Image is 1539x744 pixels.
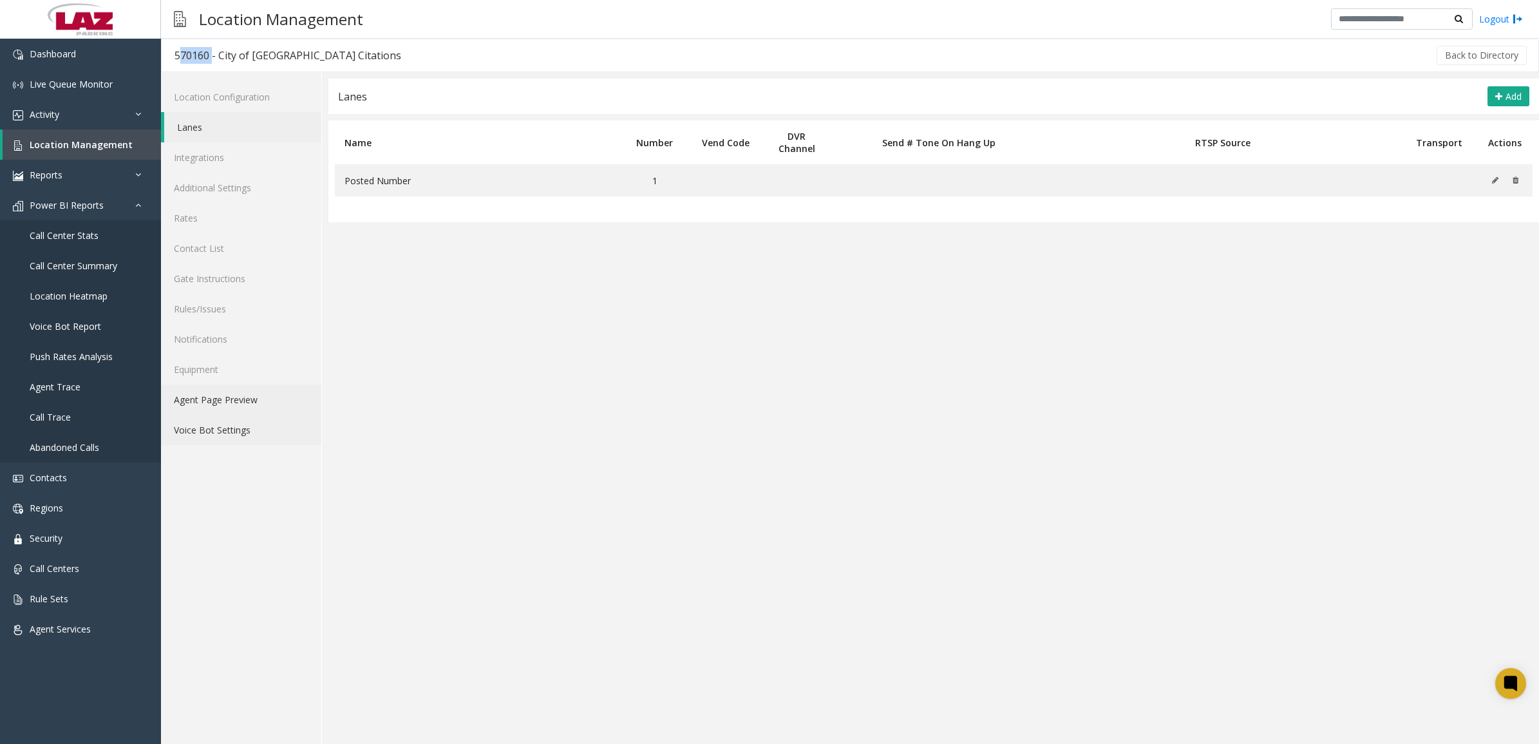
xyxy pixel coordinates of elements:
a: Location Configuration [161,82,321,112]
th: Number [619,120,690,164]
span: Reports [30,169,62,181]
img: 'icon' [13,473,23,484]
a: Notifications [161,324,321,354]
span: Security [30,532,62,544]
a: Lanes [164,112,321,142]
span: Contacts [30,472,67,484]
span: Agent Trace [30,381,80,393]
th: Send # Tone On Hang Up [832,120,1045,164]
td: 1 [619,164,690,196]
a: Equipment [161,354,321,385]
img: 'icon' [13,504,23,514]
img: 'icon' [13,110,23,120]
span: Abandoned Calls [30,441,99,453]
span: Agent Services [30,623,91,635]
span: Regions [30,502,63,514]
img: 'icon' [13,595,23,605]
a: Location Management [3,129,161,160]
th: Actions [1478,120,1533,164]
button: Add [1487,86,1529,107]
span: Call Trace [30,411,71,423]
th: Vend Code [690,120,761,164]
th: RTSP Source [1045,120,1401,164]
img: 'icon' [13,50,23,60]
h3: Location Management [193,3,370,35]
img: pageIcon [174,3,186,35]
span: Live Queue Monitor [30,78,113,90]
th: Transport [1401,120,1477,164]
a: Rules/Issues [161,294,321,324]
button: Back to Directory [1437,46,1527,65]
div: 570160 - City of [GEOGRAPHIC_DATA] Citations [175,47,401,64]
a: Integrations [161,142,321,173]
a: Voice Bot Settings [161,415,321,445]
img: 'icon' [13,534,23,544]
a: Gate Instructions [161,263,321,294]
span: Call Centers [30,562,79,575]
img: logout [1513,12,1523,26]
span: Voice Bot Report [30,320,101,332]
span: Call Center Stats [30,229,99,242]
div: Lanes [338,88,367,105]
a: Logout [1479,12,1523,26]
img: 'icon' [13,171,23,181]
span: Call Center Summary [30,260,117,272]
img: 'icon' [13,80,23,90]
th: DVR Channel [761,120,832,164]
a: Contact List [161,233,321,263]
span: Push Rates Analysis [30,350,113,363]
span: Add [1506,90,1522,102]
a: Additional Settings [161,173,321,203]
img: 'icon' [13,201,23,211]
span: Activity [30,108,59,120]
span: Power BI Reports [30,199,104,211]
span: Posted Number [345,175,411,187]
img: 'icon' [13,140,23,151]
span: Location Management [30,138,133,151]
a: Agent Page Preview [161,385,321,415]
img: 'icon' [13,564,23,575]
span: Dashboard [30,48,76,60]
a: Rates [161,203,321,233]
th: Name [335,120,619,164]
img: 'icon' [13,625,23,635]
span: Location Heatmap [30,290,108,302]
span: Rule Sets [30,593,68,605]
